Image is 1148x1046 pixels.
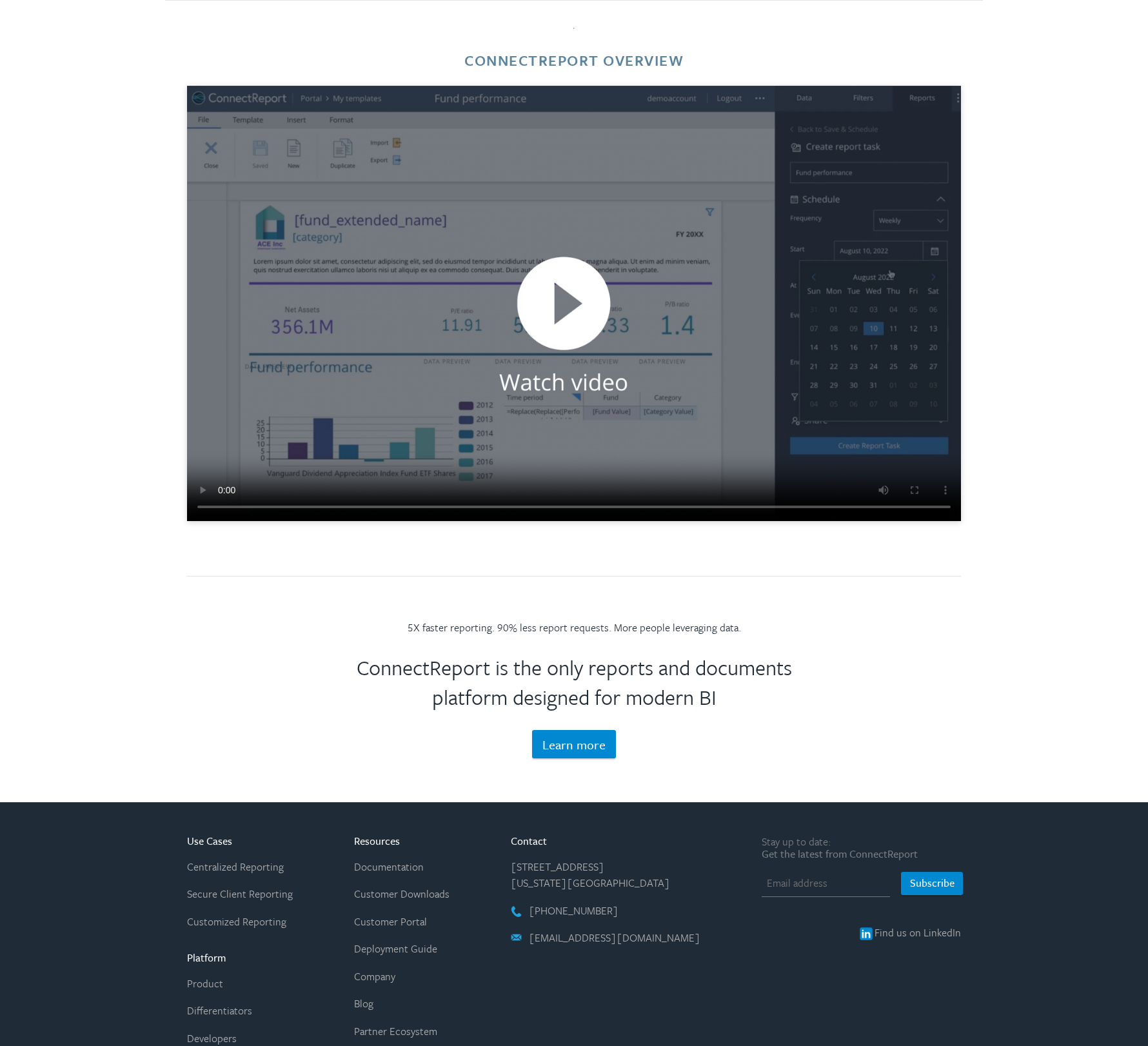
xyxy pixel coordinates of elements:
label: 5X faster reporting. 90% less report requests. More people leveraging data. [408,620,741,635]
a: Secure Client Reporting [187,886,293,902]
h5: Platform [187,952,293,965]
button: Subscribe [901,872,963,896]
a: Company [354,969,395,984]
div: v 4.0.25 [36,21,63,31]
h5: Use Cases [187,835,293,848]
a: Centralized Reporting [187,859,284,874]
a: Customized Reporting [187,914,286,929]
div: Domain: [DOMAIN_NAME] [34,34,142,44]
button: Learn more [532,730,617,758]
img: tab_domain_overview_orange.svg [35,75,45,85]
img: website_grey.svg [21,34,31,44]
a: Customer Downloads [354,886,450,902]
img: logo_orange.svg [21,21,31,31]
a: Customer Portal [354,914,427,929]
a: Documentation [354,859,424,874]
a: [EMAIL_ADDRESS][DOMAIN_NAME] [529,930,700,945]
h5: Contact [511,835,700,848]
div: Domain Overview [49,76,115,84]
span: Get the latest from ConnectReport [762,849,961,860]
a: Deployment Guide [354,941,437,956]
a: Differentiators [187,1003,252,1018]
a: Find us on LinkedIn [858,925,961,940]
a: Blog [354,996,373,1011]
li: [STREET_ADDRESS] [US_STATE][GEOGRAPHIC_DATA] [511,859,700,892]
span: Stay up to date: [762,834,831,849]
a: Product [187,976,223,991]
input: Email address [762,871,890,897]
div: Keywords by Traffic [143,76,217,84]
a: Partner Ecosystem [354,1023,437,1039]
a: [PHONE_NUMBER] [529,903,619,918]
h5: Resources [354,835,450,848]
a: Developers [187,1031,237,1046]
h2: ConnectReport is the only reports and documents platform designed for modern BI [187,653,961,712]
img: tab_keywords_by_traffic_grey.svg [128,75,139,85]
a: Learn more [532,738,617,753]
h3: ConnectReport Overview [464,50,684,71]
